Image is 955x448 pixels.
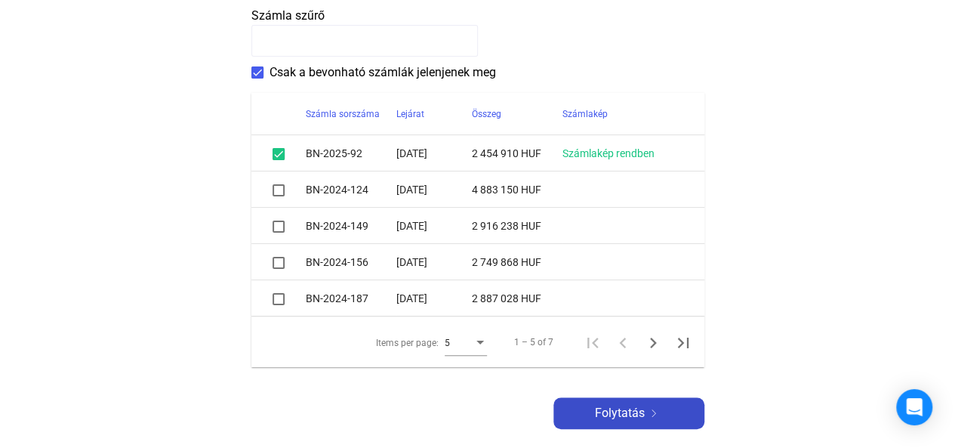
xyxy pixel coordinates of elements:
mat-select: Items per page: [445,333,487,351]
span: 5 [445,338,450,348]
div: Items per page: [376,334,439,352]
a: Számlakép rendben [562,147,655,159]
td: 2 887 028 HUF [472,280,562,317]
td: 4 883 150 HUF [472,171,562,208]
td: 2 749 868 HUF [472,244,562,280]
td: BN-2024-156 [306,244,396,280]
td: [DATE] [396,171,472,208]
div: Számlakép [562,105,686,123]
button: Folytatásarrow-right-white [553,397,704,429]
td: BN-2024-187 [306,280,396,317]
div: Összeg [472,105,562,123]
td: [DATE] [396,280,472,317]
span: Folytatás [595,404,645,422]
div: Számla sorszáma [306,105,396,123]
div: 1 – 5 of 7 [514,333,553,351]
td: 2 916 238 HUF [472,208,562,244]
td: 2 454 910 HUF [472,135,562,171]
span: Számla szűrő [251,8,325,23]
td: [DATE] [396,208,472,244]
div: Számlakép [562,105,608,123]
td: BN-2024-124 [306,171,396,208]
span: Csak a bevonható számlák jelenjenek meg [270,63,496,82]
td: [DATE] [396,135,472,171]
div: Lejárat [396,105,424,123]
div: Számla sorszáma [306,105,380,123]
button: Last page [668,327,698,357]
div: Lejárat [396,105,472,123]
button: First page [578,327,608,357]
td: BN-2025-92 [306,135,396,171]
td: [DATE] [396,244,472,280]
div: Open Intercom Messenger [896,389,932,425]
td: BN-2024-149 [306,208,396,244]
button: Next page [638,327,668,357]
div: Összeg [472,105,501,123]
button: Previous page [608,327,638,357]
img: arrow-right-white [645,409,663,417]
